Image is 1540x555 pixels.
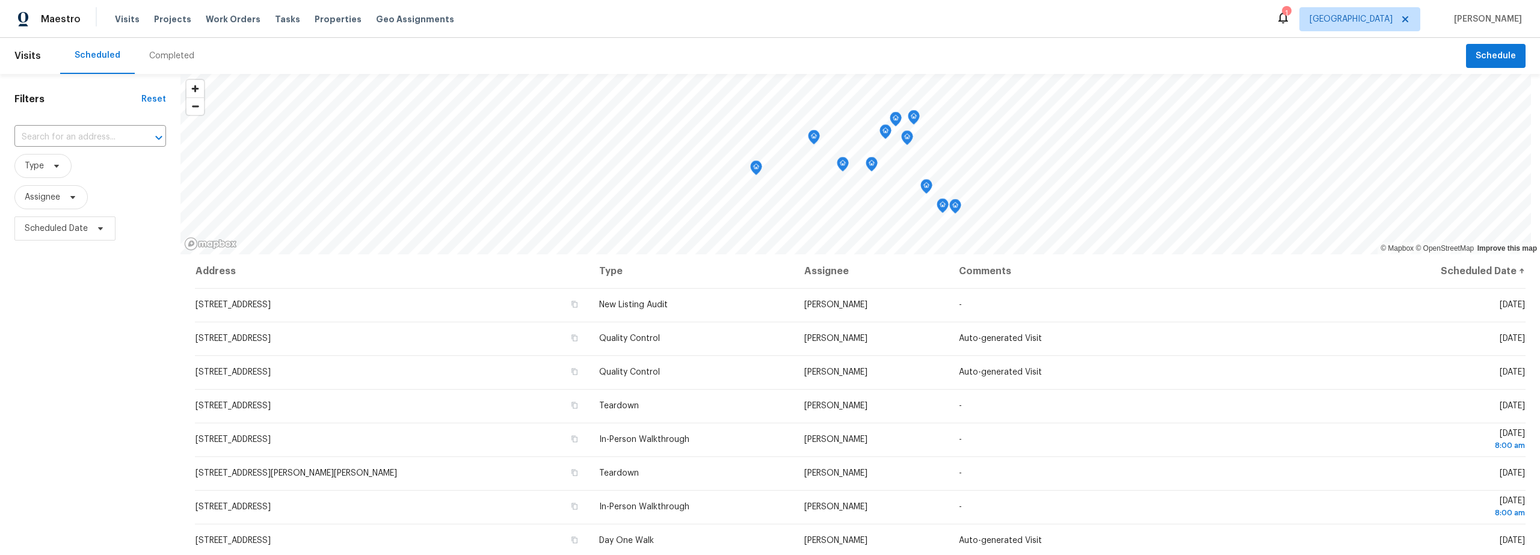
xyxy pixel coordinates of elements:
[569,366,580,377] button: Copy Address
[141,93,166,105] div: Reset
[599,402,639,410] span: Teardown
[14,128,132,147] input: Search for an address...
[599,503,689,511] span: In-Person Walkthrough
[196,368,271,376] span: [STREET_ADDRESS]
[196,435,271,444] span: [STREET_ADDRESS]
[569,467,580,478] button: Copy Address
[959,402,962,410] span: -
[196,503,271,511] span: [STREET_ADDRESS]
[1466,44,1526,69] button: Schedule
[115,13,140,25] span: Visits
[186,80,204,97] button: Zoom in
[901,130,913,149] div: Map marker
[599,536,654,545] span: Day One Walk
[1500,334,1525,343] span: [DATE]
[590,254,795,288] th: Type
[569,434,580,444] button: Copy Address
[795,254,949,288] th: Assignee
[908,110,920,129] div: Map marker
[1282,7,1290,19] div: 1
[569,501,580,512] button: Copy Address
[959,435,962,444] span: -
[196,402,271,410] span: [STREET_ADDRESS]
[195,254,590,288] th: Address
[196,301,271,309] span: [STREET_ADDRESS]
[837,157,849,176] div: Map marker
[14,93,141,105] h1: Filters
[879,124,892,143] div: Map marker
[14,43,41,69] span: Visits
[41,13,81,25] span: Maestro
[949,254,1349,288] th: Comments
[569,333,580,343] button: Copy Address
[149,50,194,62] div: Completed
[196,469,397,477] span: [STREET_ADDRESS][PERSON_NAME][PERSON_NAME]
[1381,244,1414,253] a: Mapbox
[804,368,867,376] span: [PERSON_NAME]
[206,13,260,25] span: Work Orders
[25,160,44,172] span: Type
[1500,469,1525,477] span: [DATE]
[804,536,867,545] span: [PERSON_NAME]
[599,469,639,477] span: Teardown
[569,535,580,545] button: Copy Address
[959,368,1042,376] span: Auto-generated Visit
[959,469,962,477] span: -
[599,435,689,444] span: In-Person Walkthrough
[959,301,962,309] span: -
[1500,301,1525,309] span: [DATE]
[599,368,660,376] span: Quality Control
[1358,440,1525,452] div: 8:00 am
[569,299,580,310] button: Copy Address
[1358,497,1525,519] span: [DATE]
[920,179,932,198] div: Map marker
[1358,507,1525,519] div: 8:00 am
[1500,536,1525,545] span: [DATE]
[1415,244,1474,253] a: OpenStreetMap
[866,157,878,176] div: Map marker
[804,301,867,309] span: [PERSON_NAME]
[1500,368,1525,376] span: [DATE]
[1476,49,1516,64] span: Schedule
[196,334,271,343] span: [STREET_ADDRESS]
[890,112,902,130] div: Map marker
[1310,13,1393,25] span: [GEOGRAPHIC_DATA]
[1500,402,1525,410] span: [DATE]
[75,49,120,61] div: Scheduled
[275,15,300,23] span: Tasks
[804,503,867,511] span: [PERSON_NAME]
[959,334,1042,343] span: Auto-generated Visit
[569,400,580,411] button: Copy Address
[376,13,454,25] span: Geo Assignments
[186,98,204,115] span: Zoom out
[315,13,362,25] span: Properties
[184,237,237,251] a: Mapbox homepage
[196,536,271,545] span: [STREET_ADDRESS]
[1349,254,1526,288] th: Scheduled Date ↑
[937,198,949,217] div: Map marker
[804,402,867,410] span: [PERSON_NAME]
[186,97,204,115] button: Zoom out
[808,130,820,149] div: Map marker
[150,129,167,146] button: Open
[804,469,867,477] span: [PERSON_NAME]
[154,13,191,25] span: Projects
[25,191,60,203] span: Assignee
[1358,429,1525,452] span: [DATE]
[180,74,1531,254] canvas: Map
[959,503,962,511] span: -
[804,435,867,444] span: [PERSON_NAME]
[1449,13,1522,25] span: [PERSON_NAME]
[959,536,1042,545] span: Auto-generated Visit
[25,222,88,235] span: Scheduled Date
[949,199,961,218] div: Map marker
[750,161,762,179] div: Map marker
[599,301,668,309] span: New Listing Audit
[599,334,660,343] span: Quality Control
[1477,244,1537,253] a: Improve this map
[804,334,867,343] span: [PERSON_NAME]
